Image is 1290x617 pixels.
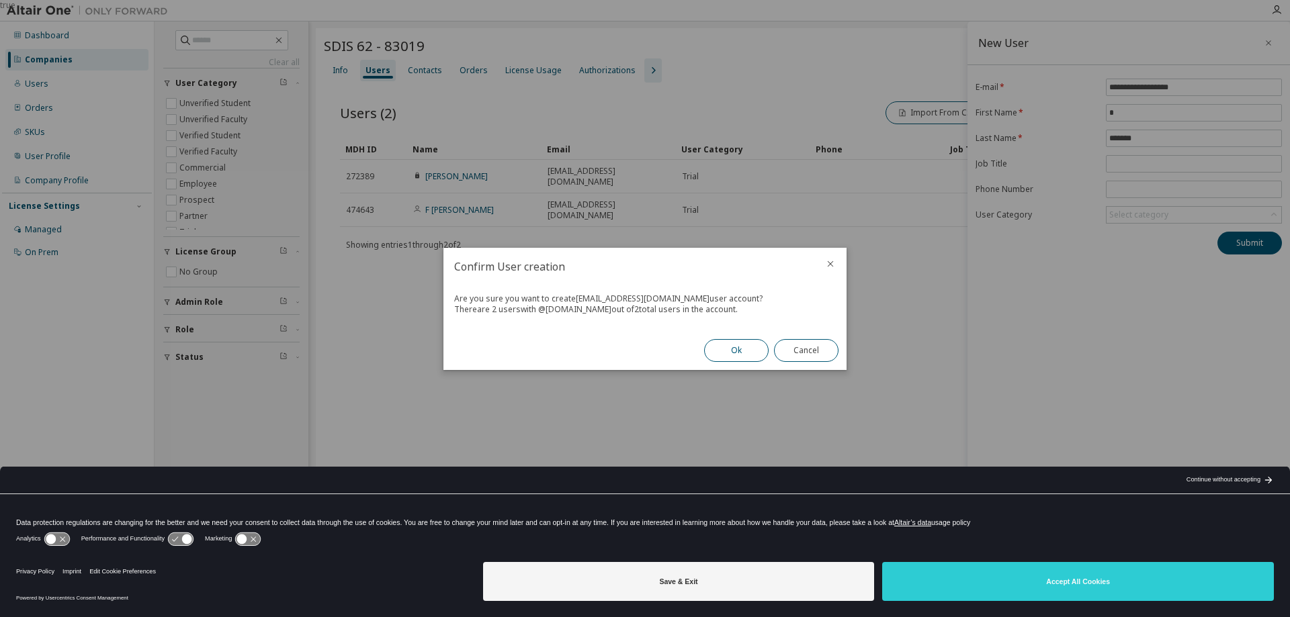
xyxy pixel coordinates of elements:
div: There are 2 users with @ [DOMAIN_NAME] out of 2 total users in the account. [454,304,836,315]
button: Cancel [774,339,838,362]
button: Ok [704,339,769,362]
h2: Confirm User creation [443,248,814,285]
button: close [825,258,836,269]
div: Are you sure you want to create [EMAIL_ADDRESS][DOMAIN_NAME] user account? [454,293,836,304]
